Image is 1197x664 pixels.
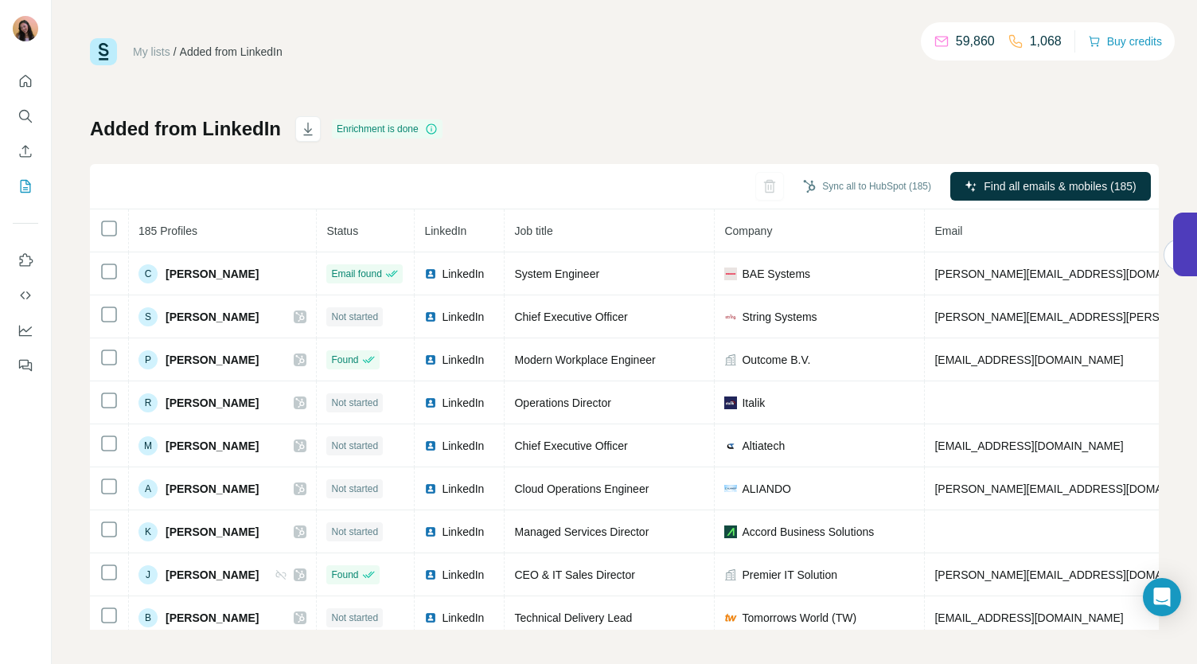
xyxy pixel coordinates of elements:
[984,178,1136,194] span: Find all emails & mobiles (185)
[138,479,158,498] div: A
[934,353,1123,366] span: [EMAIL_ADDRESS][DOMAIN_NAME]
[1030,32,1062,51] p: 1,068
[514,525,649,538] span: Managed Services Director
[331,568,358,582] span: Found
[442,524,484,540] span: LinkedIn
[724,311,737,323] img: company-logo
[742,438,785,454] span: Altiatech
[331,396,378,410] span: Not started
[724,525,737,538] img: company-logo
[1143,578,1181,616] div: Open Intercom Messenger
[724,611,737,624] img: company-logo
[742,309,817,325] span: String Systems
[514,353,655,366] span: Modern Workplace Engineer
[742,395,765,411] span: Italik
[424,568,437,581] img: LinkedIn logo
[166,309,259,325] span: [PERSON_NAME]
[442,309,484,325] span: LinkedIn
[724,225,772,237] span: Company
[424,396,437,409] img: LinkedIn logo
[138,522,158,541] div: K
[138,350,158,369] div: P
[442,395,484,411] span: LinkedIn
[331,611,378,625] span: Not started
[166,266,259,282] span: [PERSON_NAME]
[138,307,158,326] div: S
[166,395,259,411] span: [PERSON_NAME]
[934,439,1123,452] span: [EMAIL_ADDRESS][DOMAIN_NAME]
[331,525,378,539] span: Not started
[331,439,378,453] span: Not started
[514,225,552,237] span: Job title
[180,44,283,60] div: Added from LinkedIn
[424,611,437,624] img: LinkedIn logo
[138,264,158,283] div: C
[792,174,942,198] button: Sync all to HubSpot (185)
[514,311,627,323] span: Chief Executive Officer
[138,608,158,627] div: B
[13,172,38,201] button: My lists
[331,353,358,367] span: Found
[13,67,38,96] button: Quick start
[934,611,1123,624] span: [EMAIL_ADDRESS][DOMAIN_NAME]
[166,610,259,626] span: [PERSON_NAME]
[742,524,874,540] span: Accord Business Solutions
[742,481,790,497] span: ALIANDO
[514,396,610,409] span: Operations Director
[424,482,437,495] img: LinkedIn logo
[724,439,737,452] img: company-logo
[442,610,484,626] span: LinkedIn
[514,439,627,452] span: Chief Executive Officer
[742,266,810,282] span: BAE Systems
[424,439,437,452] img: LinkedIn logo
[724,268,737,280] img: company-logo
[724,485,737,492] img: company-logo
[442,352,484,368] span: LinkedIn
[13,137,38,166] button: Enrich CSV
[138,225,197,237] span: 185 Profiles
[424,225,466,237] span: LinkedIn
[138,393,158,412] div: R
[174,44,177,60] li: /
[133,45,170,58] a: My lists
[331,482,378,496] span: Not started
[934,225,962,237] span: Email
[166,481,259,497] span: [PERSON_NAME]
[13,246,38,275] button: Use Surfe on LinkedIn
[956,32,995,51] p: 59,860
[1088,30,1162,53] button: Buy credits
[514,482,649,495] span: Cloud Operations Engineer
[442,481,484,497] span: LinkedIn
[13,316,38,345] button: Dashboard
[442,266,484,282] span: LinkedIn
[742,610,856,626] span: Tomorrows World (TW)
[166,567,259,583] span: [PERSON_NAME]
[13,102,38,131] button: Search
[13,351,38,380] button: Feedback
[514,268,599,280] span: System Engineer
[950,172,1151,201] button: Find all emails & mobiles (185)
[90,38,117,65] img: Surfe Logo
[742,567,837,583] span: Premier IT Solution
[742,352,810,368] span: Outcome B.V.
[724,396,737,409] img: company-logo
[332,119,443,139] div: Enrichment is done
[442,567,484,583] span: LinkedIn
[442,438,484,454] span: LinkedIn
[331,267,381,281] span: Email found
[90,116,281,142] h1: Added from LinkedIn
[514,568,634,581] span: CEO & IT Sales Director
[424,353,437,366] img: LinkedIn logo
[166,524,259,540] span: [PERSON_NAME]
[331,310,378,324] span: Not started
[138,436,158,455] div: M
[166,438,259,454] span: [PERSON_NAME]
[326,225,358,237] span: Status
[514,611,632,624] span: Technical Delivery Lead
[138,565,158,584] div: J
[424,268,437,280] img: LinkedIn logo
[424,525,437,538] img: LinkedIn logo
[13,16,38,41] img: Avatar
[13,281,38,310] button: Use Surfe API
[166,352,259,368] span: [PERSON_NAME]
